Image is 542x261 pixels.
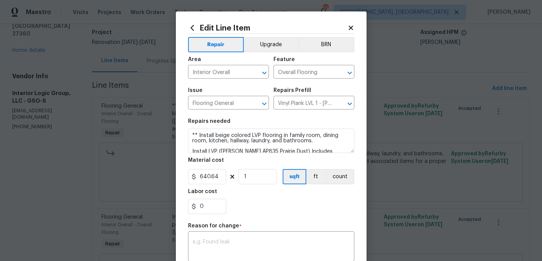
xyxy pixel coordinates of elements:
[188,119,230,124] h5: Repairs needed
[188,37,244,52] button: Repair
[188,223,239,229] h5: Reason for change
[188,57,201,62] h5: Area
[306,169,326,184] button: ft
[273,88,311,93] h5: Repairs Prefill
[188,88,203,93] h5: Issue
[298,37,354,52] button: BRN
[259,98,270,109] button: Open
[188,189,217,194] h5: Labor cost
[259,68,270,78] button: Open
[344,68,355,78] button: Open
[244,37,298,52] button: Upgrade
[326,169,354,184] button: count
[283,169,306,184] button: sqft
[188,158,224,163] h5: Material cost
[188,129,354,153] textarea: ** Install beige colored LVP flooring in family room, dining room, kitchen, hallway, laundry, and...
[273,57,295,62] h5: Feature
[188,24,347,32] h2: Edit Line Item
[344,98,355,109] button: Open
